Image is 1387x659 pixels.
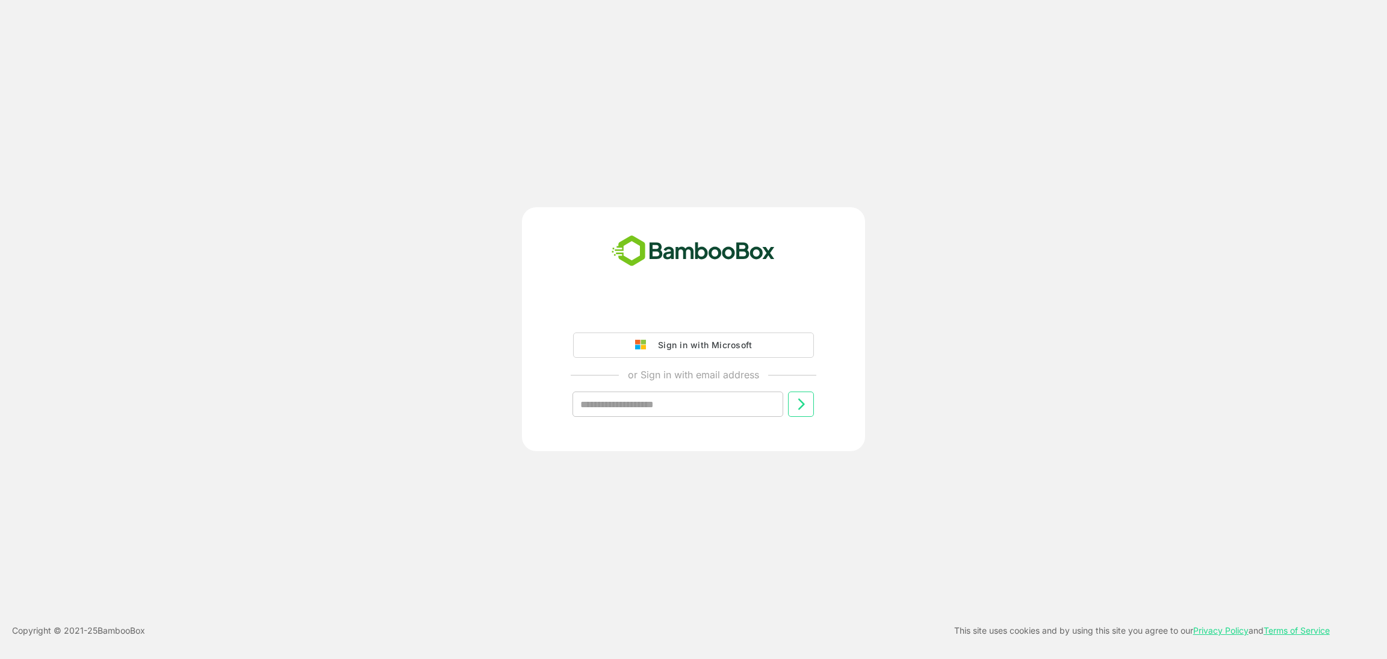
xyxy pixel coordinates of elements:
[12,623,145,638] p: Copyright © 2021- 25 BambooBox
[954,623,1330,638] p: This site uses cookies and by using this site you agree to our and
[628,367,759,382] p: or Sign in with email address
[605,231,781,271] img: bamboobox
[652,337,752,353] div: Sign in with Microsoft
[567,299,820,325] iframe: Sign in with Google Button
[1193,625,1249,636] a: Privacy Policy
[635,340,652,351] img: google
[1264,625,1330,636] a: Terms of Service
